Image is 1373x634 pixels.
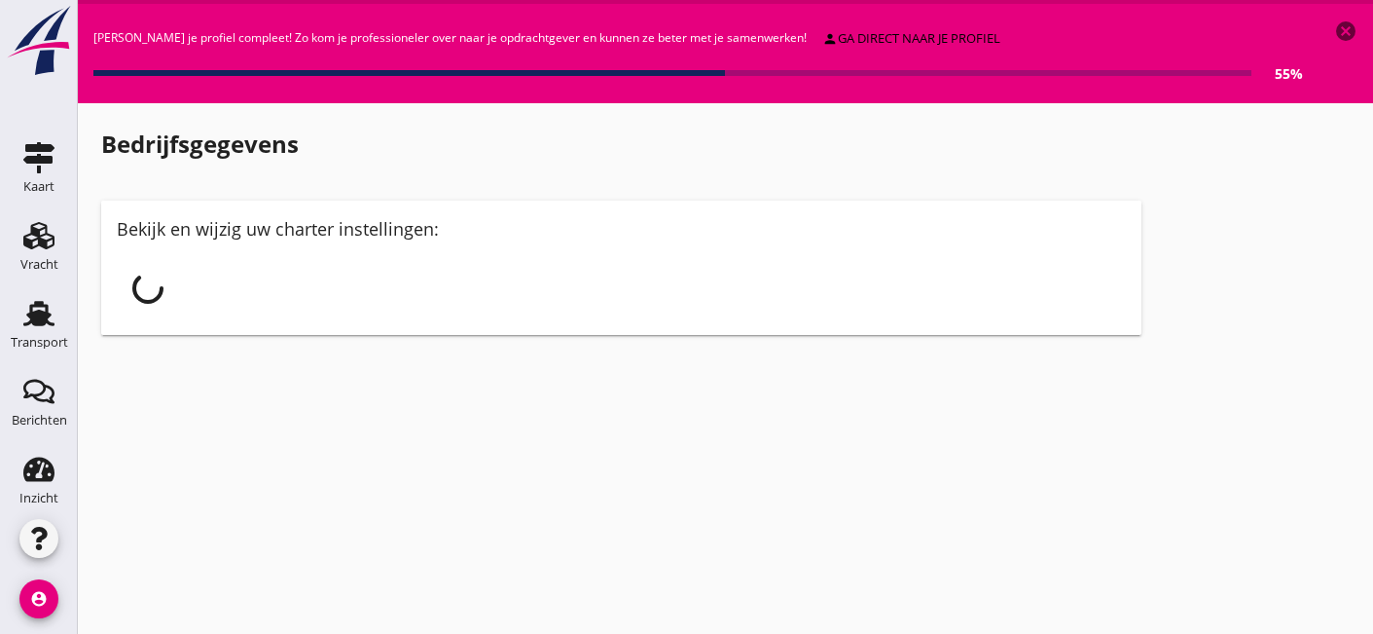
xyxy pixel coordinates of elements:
i: cancel [1334,19,1357,43]
h1: Bedrijfsgegevens [101,127,1141,162]
div: Bekijk en wijzig uw charter instellingen: [117,216,1126,242]
i: person [822,31,838,47]
img: logo-small.a267ee39.svg [4,5,74,77]
i: account_circle [19,579,58,618]
div: Transport [11,336,68,349]
div: 55% [1251,63,1303,84]
div: Kaart [23,180,54,193]
div: [PERSON_NAME] je profiel compleet! Zo kom je professioneler over naar je opdrachtgever en kunnen ... [93,19,1303,88]
div: ga direct naar je profiel [822,29,1000,49]
a: ga direct naar je profiel [814,25,1008,53]
div: Vracht [20,258,58,271]
div: Inzicht [19,492,58,504]
div: Berichten [12,414,67,427]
